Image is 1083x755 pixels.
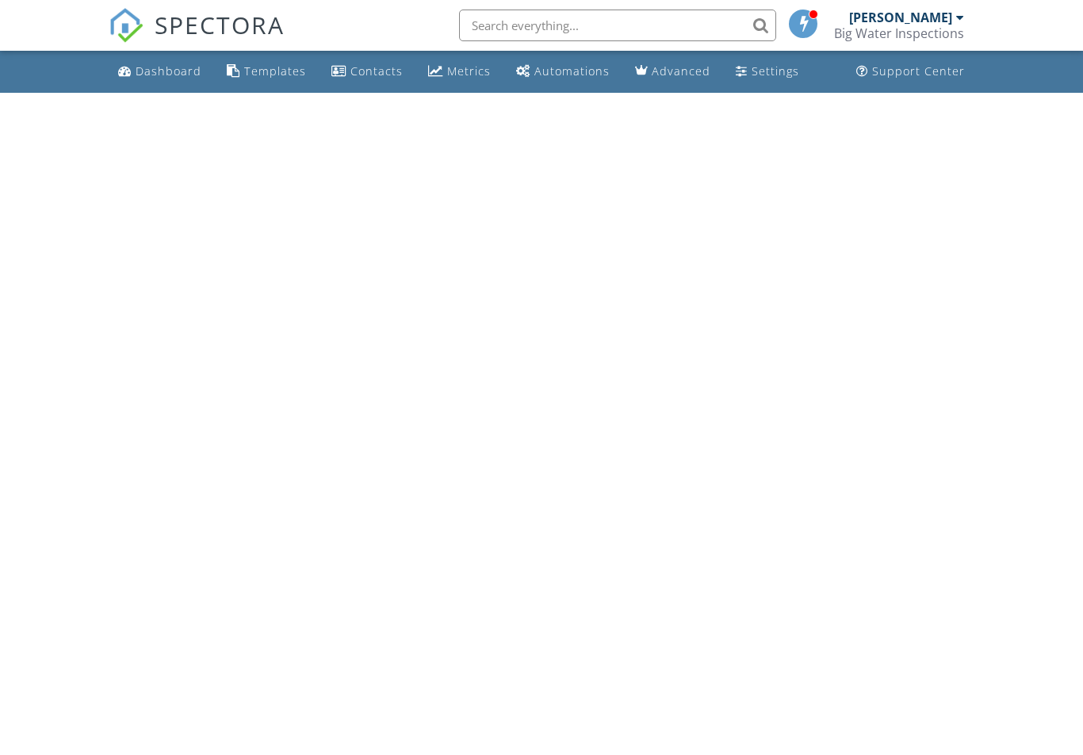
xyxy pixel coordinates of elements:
[459,10,776,41] input: Search everything...
[422,57,497,86] a: Metrics
[109,8,144,43] img: The Best Home Inspection Software - Spectora
[834,25,964,41] div: Big Water Inspections
[849,10,952,25] div: [PERSON_NAME]
[652,63,710,79] div: Advanced
[136,63,201,79] div: Dashboard
[752,63,799,79] div: Settings
[220,57,312,86] a: Templates
[510,57,616,86] a: Automations (Basic)
[325,57,409,86] a: Contacts
[155,8,285,41] span: SPECTORA
[729,57,806,86] a: Settings
[109,21,285,55] a: SPECTORA
[850,57,971,86] a: Support Center
[350,63,403,79] div: Contacts
[447,63,491,79] div: Metrics
[112,57,208,86] a: Dashboard
[244,63,306,79] div: Templates
[629,57,717,86] a: Advanced
[872,63,965,79] div: Support Center
[534,63,610,79] div: Automations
